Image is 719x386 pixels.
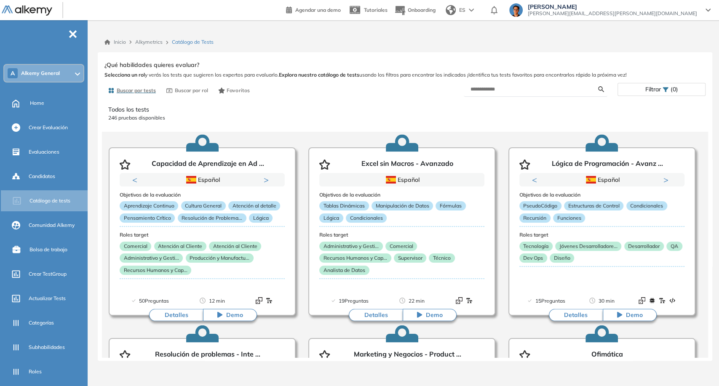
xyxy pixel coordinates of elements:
[150,175,255,184] div: Español
[372,201,433,210] p: Manipulación de Datos
[227,87,249,94] span: Favoritos
[108,105,702,114] p: Todos los tests
[319,201,369,210] p: Tablas Dinámicas
[535,297,565,305] span: 15 Preguntas
[466,297,473,304] img: Format test logo
[104,71,706,79] span: y verás los tests que sugieren los expertos para evaluarlo. usando los filtros para encontrar los...
[155,350,260,360] p: Resolución de problemas - Inte ...
[626,201,667,210] p: Condicionales
[624,242,664,251] p: Desarrollador
[256,297,262,304] img: Format test logo
[29,221,75,229] span: Comunidad Alkemy
[104,83,159,98] button: Buscar por tests
[203,309,257,321] button: Demo
[469,8,474,12] img: arrow
[181,201,226,210] p: Cultura General
[264,176,272,184] button: Next
[209,242,261,251] p: Atención al Cliente
[519,201,561,210] p: PseudoCódigo
[186,253,254,263] p: Producción y Manufactu...
[120,192,285,198] h3: Objetivos de la evaluación
[149,309,203,321] button: Detalles
[549,309,603,321] button: Detalles
[104,61,199,69] span: ¿Qué habilidades quieres evaluar?
[178,213,246,223] p: Resolución de Problema...
[549,175,655,184] div: Español
[29,295,66,302] span: Actualizar Tests
[319,232,484,238] h3: Roles target
[120,242,151,251] p: Comercial
[29,368,42,375] span: Roles
[319,253,391,263] p: Recursos Humanos y Cap...
[319,242,382,251] p: Administrativo y Gesti...
[386,176,396,184] img: ESP
[645,83,660,96] span: Filtrar
[319,192,484,198] h3: Objetivos de la evaluación
[30,99,44,107] span: Home
[186,176,196,184] img: ESP
[659,297,666,304] img: Format test logo
[361,160,453,170] p: Excel sin Macros - Avanzado
[394,253,426,263] p: Supervisor
[29,319,54,327] span: Categorías
[2,5,52,16] img: Logo
[339,297,369,305] span: 19 Preguntas
[228,201,280,210] p: Atención al detalle
[120,232,285,238] h3: Roles target
[104,72,145,78] b: Selecciona un rol
[519,232,684,238] h3: Roles target
[605,186,612,188] button: 2
[519,192,684,198] h3: Objetivos de la evaluación
[426,311,443,319] span: Demo
[209,297,225,305] span: 12 min
[552,160,663,170] p: Lógica de Programación - Avanz ...
[528,3,697,10] span: [PERSON_NAME]
[639,297,645,304] img: Format test logo
[154,242,206,251] p: Atención al Cliente
[120,266,191,275] p: Recursos Humanos y Cap...
[364,7,388,13] span: Tutoriales
[286,4,341,14] a: Agendar una demo
[626,311,643,319] span: Demo
[409,297,425,305] span: 22 min
[120,213,175,223] p: Pensamiento Crítico
[120,253,183,263] p: Administrativo y Gesti...
[29,246,67,253] span: Bolsa de trabajo
[555,242,621,251] p: Jóvenes Desarrolladore...
[163,83,211,98] button: Buscar por rol
[519,253,547,263] p: Dev Ops
[671,83,678,96] span: (0)
[349,309,403,321] button: Detalles
[29,343,65,351] span: Subhabilidades
[206,186,212,188] button: 2
[564,201,623,210] p: Estructuras de Control
[354,350,461,360] p: Marketing y Negocios - Product ...
[591,350,623,360] p: Ofimática
[408,7,436,13] span: Onboarding
[21,70,60,77] span: Alkemy General
[29,148,59,156] span: Evaluaciones
[279,72,359,78] b: Explora nuestro catálogo de tests
[456,297,462,304] img: Format test logo
[532,176,540,184] button: Previous
[385,242,417,251] p: Comercial
[649,297,655,304] img: Format test logo
[29,270,67,278] span: Crear TestGroup
[519,242,553,251] p: Tecnología
[249,213,273,223] p: Lógica
[403,309,457,321] button: Demo
[152,160,264,170] p: Capacidad de Aprendizaje en Ad ...
[120,201,178,210] p: Aprendizaje Continuo
[519,213,551,223] p: Recursión
[319,213,343,223] p: Lógica
[11,70,15,77] span: A
[666,242,682,251] p: QA
[586,176,596,184] img: ESP
[346,213,387,223] p: Condicionales
[599,297,615,305] span: 30 min
[663,176,672,184] button: Next
[108,114,702,122] p: 246 pruebas disponibles
[215,83,253,98] button: Favoritos
[550,253,574,263] p: Diseño
[436,201,465,210] p: Fórmulas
